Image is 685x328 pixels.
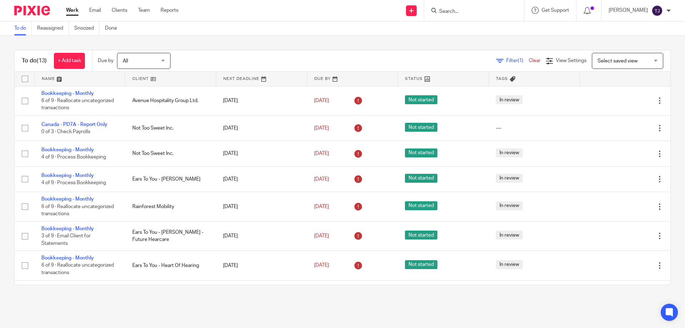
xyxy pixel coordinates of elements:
[405,123,437,132] span: Not started
[41,91,94,96] a: Bookkeeping - Monthly
[496,174,523,183] span: In review
[314,263,329,268] span: [DATE]
[138,7,150,14] a: Team
[216,166,307,192] td: [DATE]
[609,7,648,14] p: [PERSON_NAME]
[405,260,437,269] span: Not started
[216,115,307,141] td: [DATE]
[496,125,573,132] div: ---
[41,155,106,160] span: 4 of 9 · Process Bookkeeping
[518,58,523,63] span: (1)
[105,21,122,35] a: Done
[37,58,47,64] span: (13)
[14,6,50,15] img: Pixie
[598,59,638,64] span: Select saved view
[125,141,216,166] td: Not Too Sweet Inc.
[556,58,587,63] span: View Settings
[125,221,216,251] td: Ears To You - [PERSON_NAME] - Future Hearcare
[161,7,178,14] a: Reports
[405,174,437,183] span: Not started
[41,197,94,202] a: Bookkeeping - Monthly
[216,221,307,251] td: [DATE]
[125,251,216,280] td: Ears To You - Heart Of Hearing
[405,148,437,157] span: Not started
[496,231,523,239] span: In review
[125,86,216,115] td: Avenue Hospitality Group Ltd.
[496,77,508,81] span: Tags
[496,148,523,157] span: In review
[216,192,307,221] td: [DATE]
[405,201,437,210] span: Not started
[125,192,216,221] td: Rainforest Mobility
[14,21,32,35] a: To do
[506,58,529,63] span: Filter
[496,260,523,269] span: In review
[41,233,91,246] span: 3 of 9 · Email Client for Statements
[41,256,94,261] a: Bookkeeping - Monthly
[41,147,94,152] a: Bookkeeping - Monthly
[125,115,216,141] td: Not Too Sweet Inc.
[496,95,523,104] span: In review
[216,251,307,280] td: [DATE]
[41,173,94,178] a: Bookkeeping - Monthly
[123,59,128,64] span: All
[54,53,85,69] a: + Add task
[216,141,307,166] td: [DATE]
[41,204,114,217] span: 6 of 9 · Reallocate uncategorized transactions
[66,7,78,14] a: Work
[314,204,329,209] span: [DATE]
[125,166,216,192] td: Ears To You - [PERSON_NAME]
[125,280,216,306] td: *Ears To You Hearing Inc.
[651,5,663,16] img: svg%3E
[41,129,90,134] span: 0 of 3 · Check Payrolls
[41,122,107,127] a: Canada - PD7A - Report Only
[314,126,329,131] span: [DATE]
[314,98,329,103] span: [DATE]
[405,231,437,239] span: Not started
[216,86,307,115] td: [DATE]
[438,9,503,15] input: Search
[216,280,307,306] td: [DATE]
[41,180,106,185] span: 4 of 9 · Process Bookkeeping
[314,177,329,182] span: [DATE]
[74,21,100,35] a: Snoozed
[22,57,47,65] h1: To do
[41,98,114,111] span: 6 of 9 · Reallocate uncategorized transactions
[314,151,329,156] span: [DATE]
[529,58,541,63] a: Clear
[314,233,329,238] span: [DATE]
[41,226,94,231] a: Bookkeeping - Monthly
[405,95,437,104] span: Not started
[112,7,127,14] a: Clients
[41,263,114,276] span: 6 of 9 · Reallocate uncategorized transactions
[496,201,523,210] span: In review
[89,7,101,14] a: Email
[37,21,69,35] a: Reassigned
[542,8,569,13] span: Get Support
[98,57,113,64] p: Due by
